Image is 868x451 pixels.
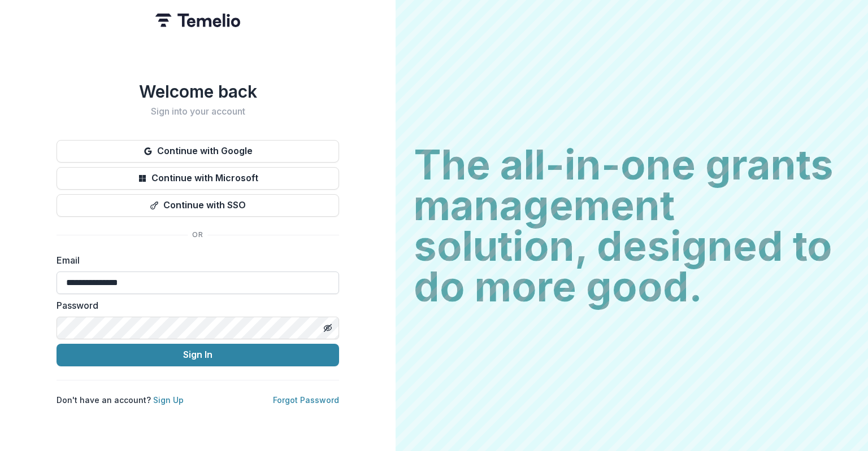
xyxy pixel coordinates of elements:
[57,106,339,117] h2: Sign into your account
[319,319,337,337] button: Toggle password visibility
[153,395,184,405] a: Sign Up
[57,81,339,102] h1: Welcome back
[57,167,339,190] button: Continue with Microsoft
[57,253,332,267] label: Email
[57,344,339,366] button: Sign In
[57,394,184,406] p: Don't have an account?
[57,194,339,217] button: Continue with SSO
[57,299,332,312] label: Password
[57,140,339,163] button: Continue with Google
[273,395,339,405] a: Forgot Password
[155,14,240,27] img: Temelio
